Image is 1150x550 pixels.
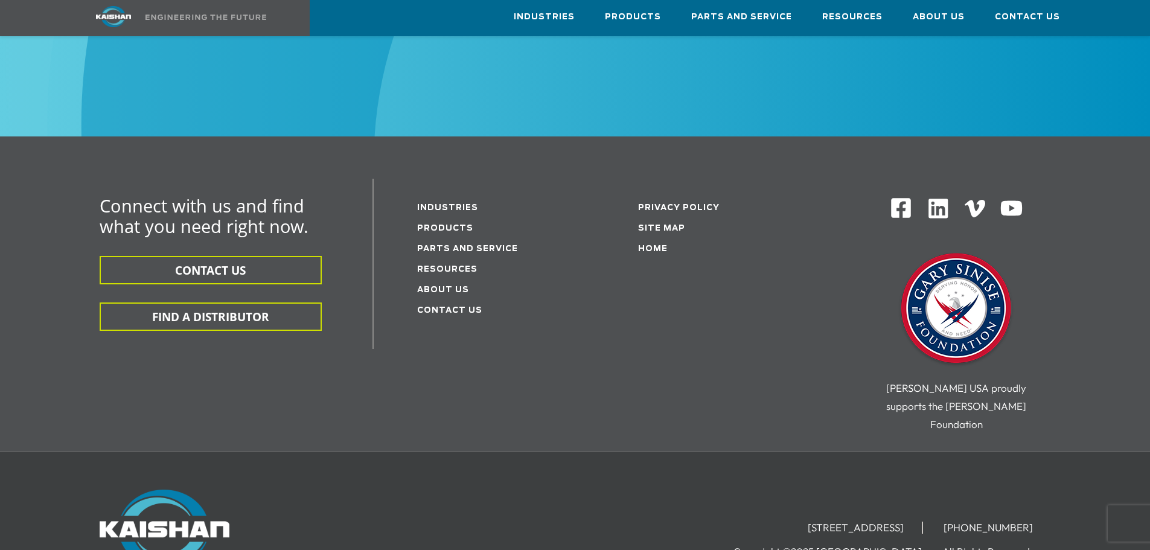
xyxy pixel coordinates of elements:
[886,382,1026,430] span: [PERSON_NAME] USA proudly supports the [PERSON_NAME] Foundation
[417,204,478,212] a: Industries
[100,194,308,238] span: Connect with us and find what you need right now.
[417,286,469,294] a: About Us
[417,307,482,315] a: Contact Us
[1000,197,1023,220] img: Youtube
[995,10,1060,24] span: Contact Us
[417,225,473,232] a: Products
[100,256,322,284] button: CONTACT US
[913,10,965,24] span: About Us
[995,1,1060,33] a: Contact Us
[965,200,985,217] img: Vimeo
[638,204,720,212] a: Privacy Policy
[822,10,883,24] span: Resources
[691,10,792,24] span: Parts and Service
[417,245,518,253] a: Parts and service
[605,1,661,33] a: Products
[691,1,792,33] a: Parts and Service
[790,522,923,534] li: [STREET_ADDRESS]
[605,10,661,24] span: Products
[514,10,575,24] span: Industries
[927,197,950,220] img: Linkedin
[417,266,478,273] a: Resources
[100,302,322,331] button: FIND A DISTRIBUTOR
[68,6,159,27] img: kaishan logo
[913,1,965,33] a: About Us
[638,245,668,253] a: Home
[822,1,883,33] a: Resources
[638,225,685,232] a: Site Map
[890,197,912,219] img: Facebook
[896,249,1017,370] img: Gary Sinise Foundation
[145,14,266,20] img: Engineering the future
[925,522,1051,534] li: [PHONE_NUMBER]
[514,1,575,33] a: Industries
